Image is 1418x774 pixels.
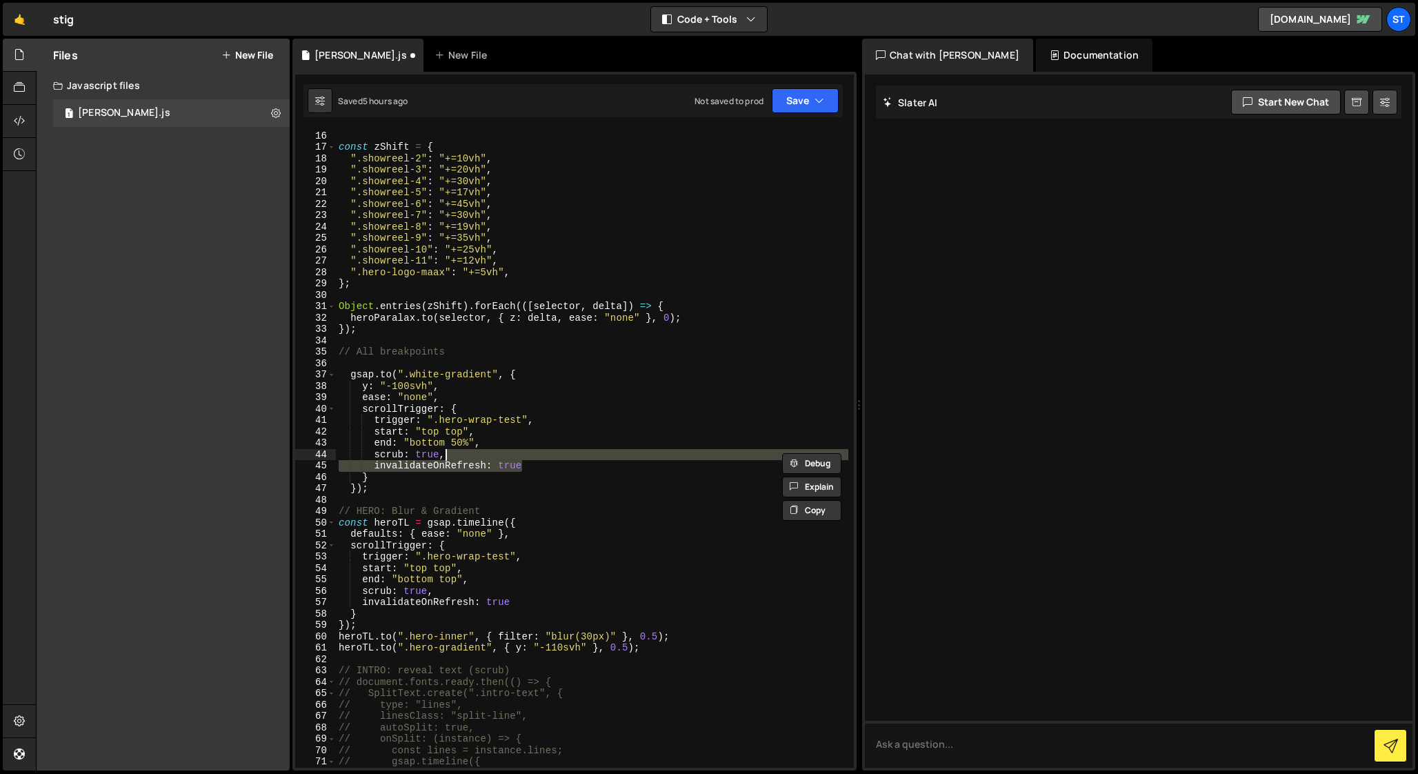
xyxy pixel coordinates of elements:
[53,11,74,28] div: stig
[295,301,336,312] div: 31
[295,699,336,711] div: 66
[295,130,336,142] div: 16
[295,586,336,597] div: 56
[295,232,336,244] div: 25
[78,107,170,119] div: [PERSON_NAME].js
[221,50,273,61] button: New File
[295,608,336,620] div: 58
[295,392,336,404] div: 39
[295,381,336,393] div: 38
[295,677,336,688] div: 64
[1036,39,1152,72] div: Documentation
[295,164,336,176] div: 19
[295,506,336,517] div: 49
[862,39,1033,72] div: Chat with [PERSON_NAME]
[782,477,841,497] button: Explain
[295,437,336,449] div: 43
[338,95,408,107] div: Saved
[295,597,336,608] div: 57
[295,642,336,654] div: 61
[295,495,336,506] div: 48
[295,346,336,358] div: 35
[295,255,336,267] div: 27
[295,244,336,256] div: 26
[295,460,336,472] div: 45
[53,99,290,127] div: 16026/42920.js
[295,278,336,290] div: 29
[295,141,336,153] div: 17
[295,551,336,563] div: 53
[782,500,841,521] button: Copy
[295,199,336,210] div: 22
[3,3,37,36] a: 🤙
[295,745,336,757] div: 70
[37,72,290,99] div: Javascript files
[295,722,336,734] div: 68
[295,312,336,324] div: 32
[53,48,78,63] h2: Files
[295,654,336,666] div: 62
[1258,7,1382,32] a: [DOMAIN_NAME]
[695,95,763,107] div: Not saved to prod
[295,369,336,381] div: 37
[295,631,336,643] div: 60
[295,733,336,745] div: 69
[295,711,336,722] div: 67
[295,563,336,575] div: 54
[295,324,336,335] div: 33
[295,619,336,631] div: 59
[295,358,336,370] div: 36
[295,574,336,586] div: 55
[772,88,839,113] button: Save
[295,665,336,677] div: 63
[314,48,407,62] div: [PERSON_NAME].js
[782,453,841,474] button: Debug
[651,7,767,32] button: Code + Tools
[295,426,336,438] div: 42
[363,95,408,107] div: 5 hours ago
[295,210,336,221] div: 23
[435,48,492,62] div: New File
[295,187,336,199] div: 21
[883,96,938,109] h2: Slater AI
[295,517,336,529] div: 50
[295,540,336,552] div: 52
[295,415,336,426] div: 41
[295,404,336,415] div: 40
[295,290,336,301] div: 30
[295,153,336,165] div: 18
[295,176,336,188] div: 20
[295,756,336,768] div: 71
[65,109,73,120] span: 1
[295,472,336,484] div: 46
[295,335,336,347] div: 34
[1386,7,1411,32] a: St
[295,528,336,540] div: 51
[295,688,336,699] div: 65
[295,221,336,233] div: 24
[295,449,336,461] div: 44
[295,267,336,279] div: 28
[1231,90,1341,115] button: Start new chat
[295,483,336,495] div: 47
